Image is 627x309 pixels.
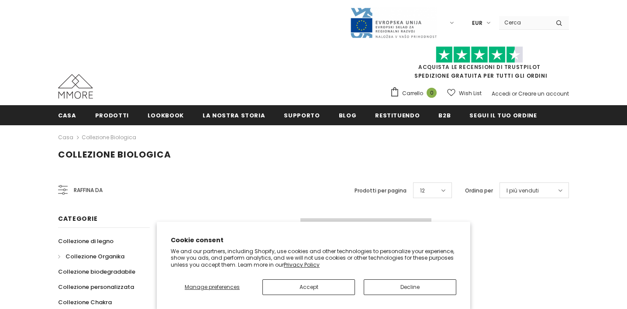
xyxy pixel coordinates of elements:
[512,90,517,97] span: or
[427,88,437,98] span: 0
[58,283,134,291] span: Collezione personalizzata
[148,105,184,125] a: Lookbook
[58,268,135,276] span: Collezione biodegradabile
[58,214,97,223] span: Categorie
[284,261,320,268] a: Privacy Policy
[438,111,451,120] span: B2B
[58,279,134,295] a: Collezione personalizzata
[469,105,537,125] a: Segui il tuo ordine
[284,105,320,125] a: supporto
[375,105,420,125] a: Restituendo
[58,105,76,125] a: Casa
[185,283,240,291] span: Manage preferences
[492,90,510,97] a: Accedi
[203,105,265,125] a: La nostra storia
[171,279,254,295] button: Manage preferences
[95,111,129,120] span: Prodotti
[82,134,136,141] a: Collezione biologica
[339,105,357,125] a: Blog
[390,50,569,79] span: SPEDIZIONE GRATUITA PER TUTTI GLI ORDINI
[438,105,451,125] a: B2B
[472,19,482,27] span: EUR
[390,87,441,100] a: Carrello 0
[447,86,482,101] a: Wish List
[58,148,171,161] span: Collezione biologica
[350,19,437,26] a: Javni Razpis
[402,89,423,98] span: Carrello
[65,252,124,261] span: Collezione Organika
[262,279,355,295] button: Accept
[148,111,184,120] span: Lookbook
[339,111,357,120] span: Blog
[284,111,320,120] span: supporto
[459,89,482,98] span: Wish List
[355,186,407,195] label: Prodotti per pagina
[58,249,124,264] a: Collezione Organika
[58,111,76,120] span: Casa
[364,279,456,295] button: Decline
[171,236,456,245] h2: Cookie consent
[418,63,541,71] a: Acquista le recensioni di TrustPilot
[95,105,129,125] a: Prodotti
[74,185,103,195] span: Raffina da
[420,186,425,195] span: 12
[171,248,456,268] p: We and our partners, including Shopify, use cookies and other technologies to personalize your ex...
[436,46,523,63] img: Fidati di Pilot Stars
[58,132,73,143] a: Casa
[518,90,569,97] a: Creare un account
[58,74,93,99] img: Casi MMORE
[58,233,114,249] a: Collezione di legno
[350,7,437,39] img: Javni Razpis
[58,264,135,279] a: Collezione biodegradabile
[203,111,265,120] span: La nostra storia
[465,186,493,195] label: Ordina per
[58,237,114,245] span: Collezione di legno
[506,186,539,195] span: I più venduti
[58,298,112,306] span: Collezione Chakra
[375,111,420,120] span: Restituendo
[469,111,537,120] span: Segui il tuo ordine
[499,16,549,29] input: Search Site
